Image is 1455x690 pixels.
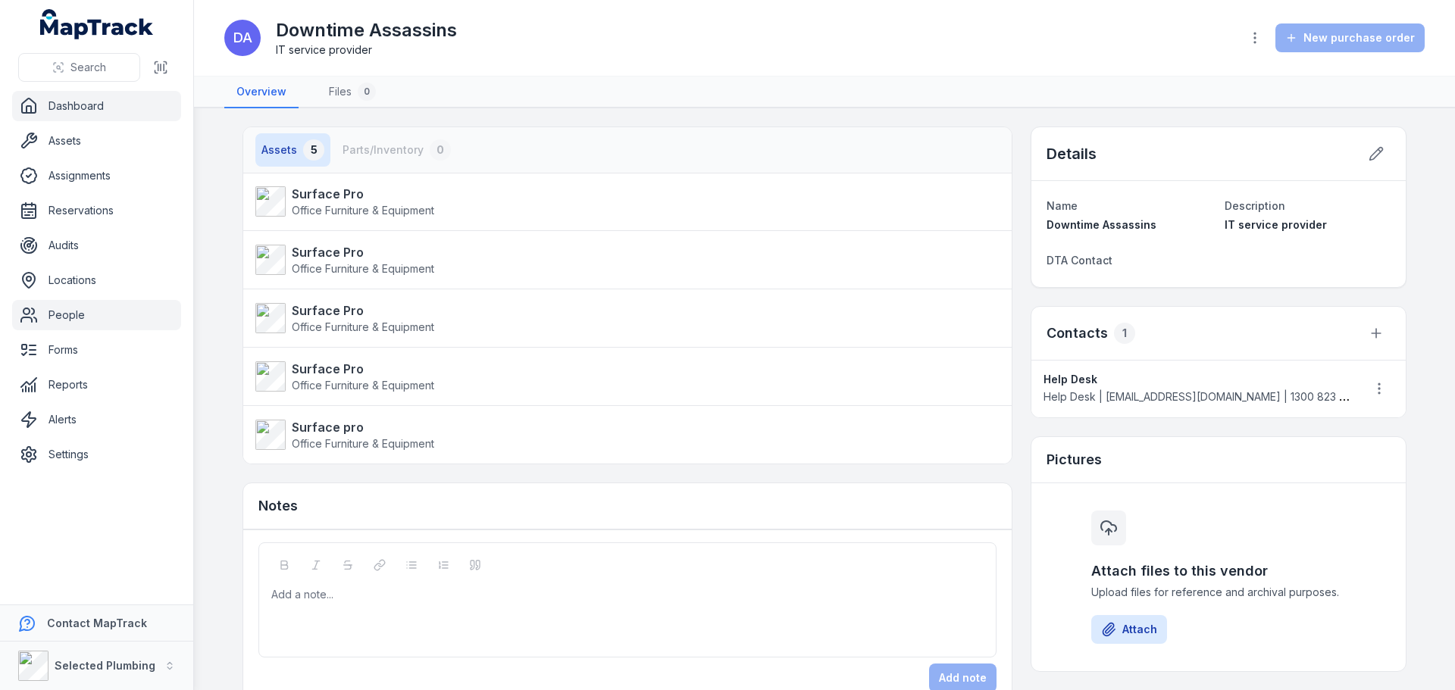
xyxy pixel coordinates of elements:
strong: Surface Pro [292,185,434,203]
span: Downtime Assassins [1047,218,1156,231]
button: Search [18,53,140,82]
span: Office Furniture & Equipment [292,437,434,450]
a: Locations [12,265,181,295]
div: 0 [358,83,376,101]
span: Office Furniture & Equipment [292,204,434,217]
span: Office Furniture & Equipment [292,320,434,333]
span: Upload files for reference and archival purposes. [1091,585,1346,600]
a: Surface proOffice Furniture & Equipment [255,418,1000,451]
a: Dashboard [12,91,181,121]
strong: Surface pro [292,418,434,436]
strong: Surface Pro [292,301,434,320]
a: Surface ProOffice Furniture & Equipment [255,360,1000,393]
a: Reservations [12,195,181,226]
button: Attach [1091,615,1167,644]
span: Office Furniture & Equipment [292,379,434,392]
span: Help Desk | [EMAIL_ADDRESS][DOMAIN_NAME] | 1300 823 226 [1044,390,1358,403]
strong: Contact MapTrack [47,617,147,629]
strong: Selected Plumbing [55,659,155,672]
h3: Notes [258,495,298,517]
h1: Downtime Assassins [276,18,457,42]
a: Assets [12,126,181,156]
a: Forms [12,335,181,365]
a: Reports [12,370,181,400]
a: Alerts [12,404,181,435]
h3: Contacts [1047,323,1108,344]
h3: Pictures [1047,449,1102,470]
a: Overview [224,76,299,108]
span: DA [233,27,252,48]
a: Surface ProOffice Furniture & Equipment [255,243,1000,276]
a: Settings [12,439,181,470]
span: IT service provider [276,42,372,58]
strong: Surface Pro [292,360,434,378]
strong: Help Desk [1044,372,1350,387]
span: Description [1225,199,1285,212]
span: DTA Contact [1047,254,1112,267]
h3: Attach files to this vendor [1091,560,1346,582]
h2: Details [1047,143,1097,164]
a: Audits [12,230,181,261]
a: Files0 [317,76,388,108]
span: IT service provider [1225,218,1327,231]
a: Assignments [12,161,181,191]
div: 1 [1114,323,1135,344]
strong: Surface Pro [292,243,434,261]
button: Assets5 [255,133,330,167]
a: Surface ProOffice Furniture & Equipment [255,185,1000,218]
span: Search [70,60,106,75]
a: Surface ProOffice Furniture & Equipment [255,301,1000,335]
a: People [12,300,181,330]
span: Name [1047,199,1078,212]
div: 5 [303,139,324,161]
a: MapTrack [40,9,154,39]
span: Office Furniture & Equipment [292,262,434,275]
